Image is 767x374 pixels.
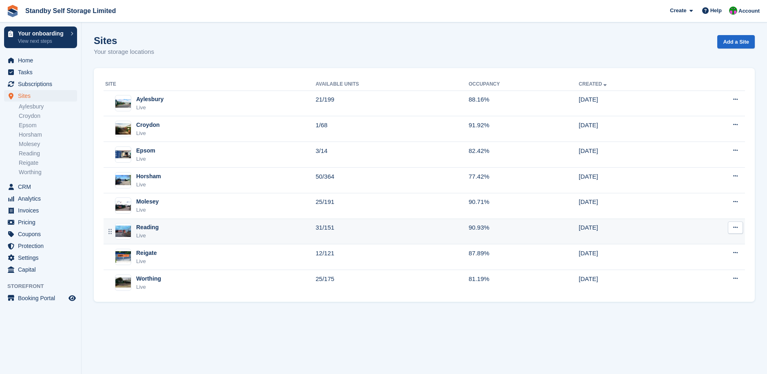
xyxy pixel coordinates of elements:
span: Subscriptions [18,78,67,90]
img: Image of Worthing site [115,277,131,288]
div: Horsham [136,172,161,181]
a: menu [4,264,77,275]
td: 87.89% [469,244,579,270]
td: 12/121 [316,244,469,270]
span: Settings [18,252,67,263]
a: menu [4,193,77,204]
span: Capital [18,264,67,275]
span: Create [670,7,686,15]
img: Image of Croydon site [115,123,131,135]
span: Tasks [18,66,67,78]
span: Booking Portal [18,292,67,304]
span: Home [18,55,67,66]
a: menu [4,90,77,102]
td: [DATE] [579,193,684,219]
td: [DATE] [579,244,684,270]
div: Croydon [136,121,160,129]
td: 1/68 [316,116,469,142]
th: Site [104,78,316,91]
span: Coupons [18,228,67,240]
a: Molesey [19,140,77,148]
div: Worthing [136,274,161,283]
a: menu [4,181,77,193]
img: stora-icon-8386f47178a22dfd0bd8f6a31ec36ba5ce8667c1dd55bd0f319d3a0aa187defe.svg [7,5,19,17]
a: Reigate [19,159,77,167]
td: 25/175 [316,270,469,295]
div: Live [136,104,164,112]
td: [DATE] [579,91,684,116]
td: 25/191 [316,193,469,219]
img: Image of Molesey site [115,201,131,211]
td: 91.92% [469,116,579,142]
a: menu [4,240,77,252]
a: Add a Site [717,35,755,49]
td: 21/199 [316,91,469,116]
td: [DATE] [579,116,684,142]
span: Invoices [18,205,67,216]
td: 77.42% [469,168,579,193]
div: Aylesbury [136,95,164,104]
a: menu [4,66,77,78]
td: 31/151 [316,219,469,244]
a: Croydon [19,112,77,120]
div: Live [136,181,161,189]
div: Reigate [136,249,157,257]
td: 81.19% [469,270,579,295]
div: Live [136,232,159,240]
span: CRM [18,181,67,193]
img: Image of Aylesbury site [115,99,131,108]
a: Epsom [19,122,77,129]
span: Help [710,7,722,15]
a: Standby Self Storage Limited [22,4,119,18]
span: Storefront [7,282,81,290]
td: 88.16% [469,91,579,116]
div: Molesey [136,197,159,206]
th: Available Units [316,78,469,91]
div: Epsom [136,146,155,155]
td: 50/364 [316,168,469,193]
span: Account [738,7,760,15]
a: menu [4,252,77,263]
td: [DATE] [579,219,684,244]
a: Aylesbury [19,103,77,111]
p: Your onboarding [18,31,66,36]
a: menu [4,205,77,216]
td: [DATE] [579,270,684,295]
a: Preview store [67,293,77,303]
p: View next steps [18,38,66,45]
a: menu [4,78,77,90]
span: Protection [18,240,67,252]
img: Michelle Mustoe [729,7,737,15]
div: Live [136,206,159,214]
div: Live [136,129,160,137]
td: 82.42% [469,142,579,168]
h1: Sites [94,35,154,46]
a: Horsham [19,131,77,139]
a: Your onboarding View next steps [4,27,77,48]
a: Created [579,81,608,87]
div: Live [136,155,155,163]
span: Analytics [18,193,67,204]
span: Pricing [18,217,67,228]
img: Image of Reading site [115,226,131,237]
span: Sites [18,90,67,102]
img: Image of Horsham site [115,175,131,186]
a: menu [4,217,77,228]
a: menu [4,228,77,240]
img: Image of Epsom site [115,150,131,158]
a: Worthing [19,168,77,176]
p: Your storage locations [94,47,154,57]
div: Reading [136,223,159,232]
div: Live [136,283,161,291]
td: [DATE] [579,168,684,193]
a: menu [4,292,77,304]
td: 90.71% [469,193,579,219]
div: Live [136,257,157,266]
th: Occupancy [469,78,579,91]
td: [DATE] [579,142,684,168]
img: Image of Reigate site [115,251,131,263]
a: menu [4,55,77,66]
td: 90.93% [469,219,579,244]
a: Reading [19,150,77,157]
td: 3/14 [316,142,469,168]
